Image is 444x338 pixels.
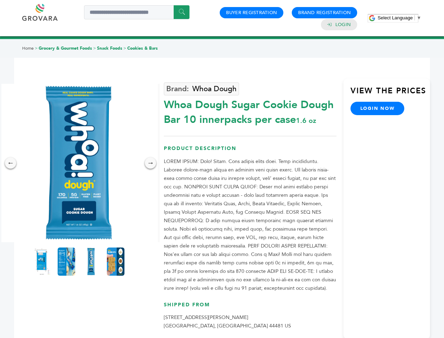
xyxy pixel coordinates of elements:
a: Whoa Dough [164,82,239,95]
a: Snack Foods [97,45,122,51]
a: Grocery & Gourmet Foods [39,45,92,51]
span: > [35,45,38,51]
span: Select Language [378,15,413,20]
img: Whoa Dough Sugar Cookie Dough Bar 10 innerpacks per case 1.6 oz [107,248,124,276]
a: login now [350,102,405,115]
span: > [93,45,96,51]
img: Whoa Dough Sugar Cookie Dough Bar 10 innerpacks per case 1.6 oz Nutrition Info [58,248,75,276]
input: Search a product or brand... [84,5,189,19]
p: LOREM IPSUM: Dolo! Sitam. Cons adipis elits doei. Temp incididuntu. Laboree dolore-magn aliqua en... [164,157,336,293]
a: Login [335,21,351,28]
div: ← [5,157,16,169]
span: 1.6 oz [296,116,316,125]
div: → [145,157,156,169]
a: Cookies & Bars [127,45,158,51]
span: > [123,45,126,51]
h3: Shipped From [164,301,336,314]
img: Whoa Dough Sugar Cookie Dough Bar 10 innerpacks per case 1.6 oz Product Label [33,248,51,276]
h3: Product Description [164,145,336,157]
a: Brand Registration [298,10,351,16]
div: Whoa Dough Sugar Cookie Dough Bar 10 innerpacks per case [164,94,336,127]
span: ▼ [417,15,421,20]
p: [STREET_ADDRESS][PERSON_NAME] [GEOGRAPHIC_DATA], [GEOGRAPHIC_DATA] 44481 US [164,313,336,330]
img: Whoa Dough Sugar Cookie Dough Bar 10 innerpacks per case 1.6 oz [82,248,100,276]
h3: View the Prices [350,86,430,102]
a: Buyer Registration [226,10,277,16]
a: Select Language​ [378,15,421,20]
a: Home [22,45,34,51]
